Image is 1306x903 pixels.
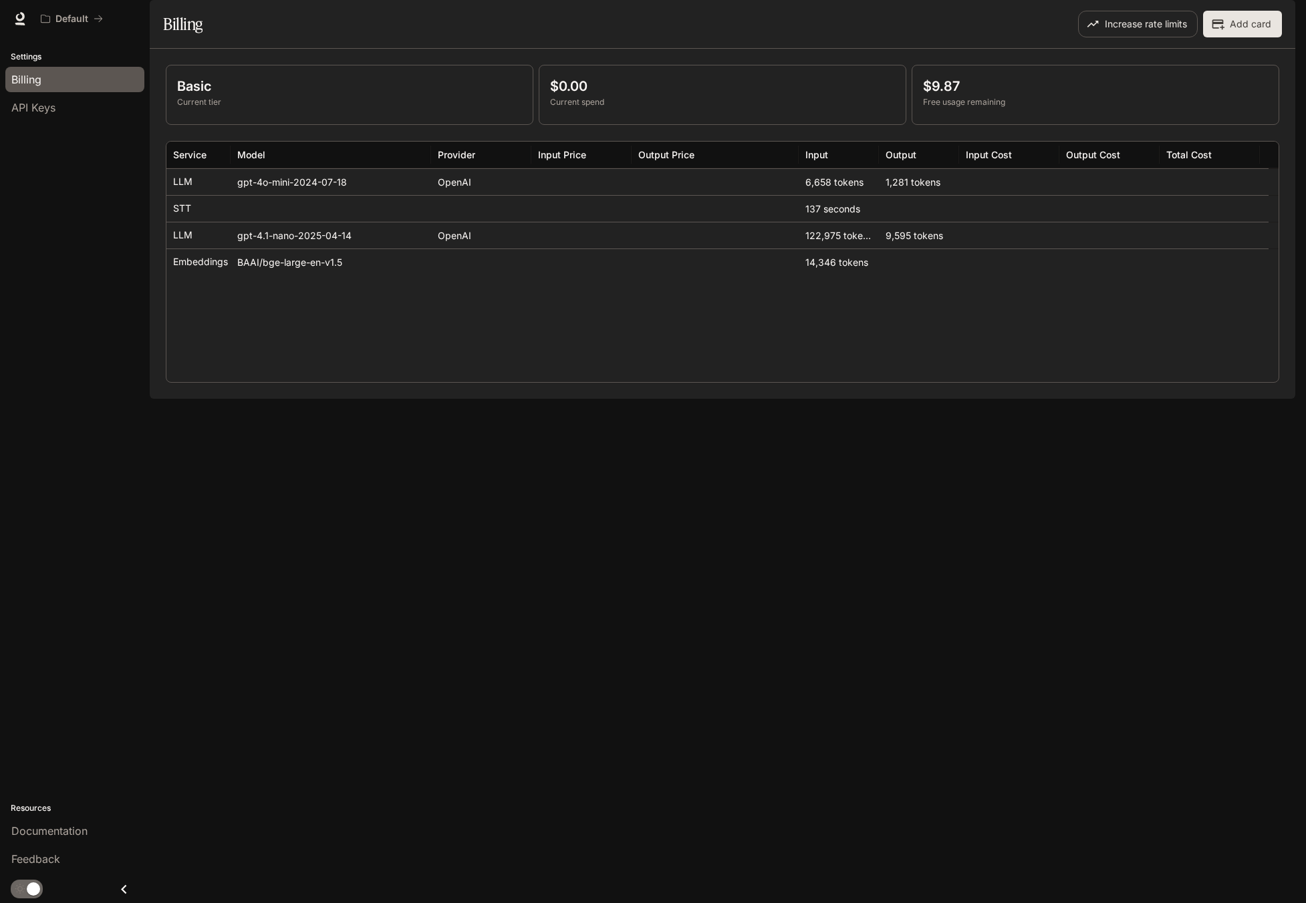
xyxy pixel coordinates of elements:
div: Service [173,149,207,160]
div: 14,346 tokens [799,248,879,275]
div: 122,975 tokens [799,222,879,248]
p: LLM [173,175,192,188]
div: gpt-4.1-nano-2025-04-14 [231,222,431,248]
div: Output Cost [1066,149,1120,160]
p: Default [55,13,88,25]
div: 9,595 tokens [879,222,959,248]
h1: Billing [163,11,203,37]
div: Output [886,149,916,160]
div: OpenAI [431,222,531,248]
div: 6,658 tokens [799,168,879,195]
div: OpenAI [431,168,531,195]
div: 1,281 tokens [879,168,959,195]
div: Input [805,149,828,160]
div: BAAI/bge-large-en-v1.5 [231,248,431,275]
button: Add card [1203,11,1282,37]
button: All workspaces [35,5,109,32]
p: $0.00 [550,76,895,96]
p: Basic [177,76,522,96]
button: Increase rate limits [1078,11,1198,37]
div: Model [237,149,265,160]
p: Current spend [550,96,895,108]
p: Embeddings [173,255,228,268]
p: STT [173,202,191,215]
div: gpt-4o-mini-2024-07-18 [231,168,431,195]
div: Input Price [538,149,586,160]
div: Provider [438,149,475,160]
p: $9.87 [923,76,1268,96]
div: Total Cost [1166,149,1212,160]
div: 137 seconds [799,195,879,222]
p: Current tier [177,96,522,108]
div: Input Cost [966,149,1012,160]
p: LLM [173,228,192,242]
div: Output Price [638,149,694,160]
p: Free usage remaining [923,96,1268,108]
